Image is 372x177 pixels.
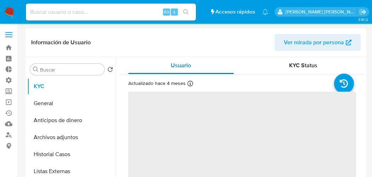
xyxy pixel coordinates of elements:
button: search-icon [179,7,193,17]
input: Buscar [40,67,102,73]
button: KYC [27,78,116,95]
span: Usuario [171,61,191,69]
input: Buscar usuario o caso... [26,7,196,17]
button: Buscar [33,67,39,72]
p: marianela.tarsia@mercadolibre.com [286,8,357,15]
h1: Información de Usuario [31,39,91,46]
button: Ver mirada por persona [275,34,361,51]
button: General [27,95,116,112]
span: Ver mirada por persona [284,34,344,51]
a: Notificaciones [262,9,268,15]
a: Salir [359,8,367,16]
button: Anticipos de dinero [27,112,116,129]
span: s [173,8,175,15]
button: Archivos adjuntos [27,129,116,146]
p: Actualizado hace 4 meses [128,80,186,87]
button: Historial Casos [27,146,116,163]
span: Accesos rápidos [215,8,255,16]
button: Volver al orden por defecto [107,67,113,74]
span: Alt [164,8,169,15]
span: KYC Status [289,61,317,69]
